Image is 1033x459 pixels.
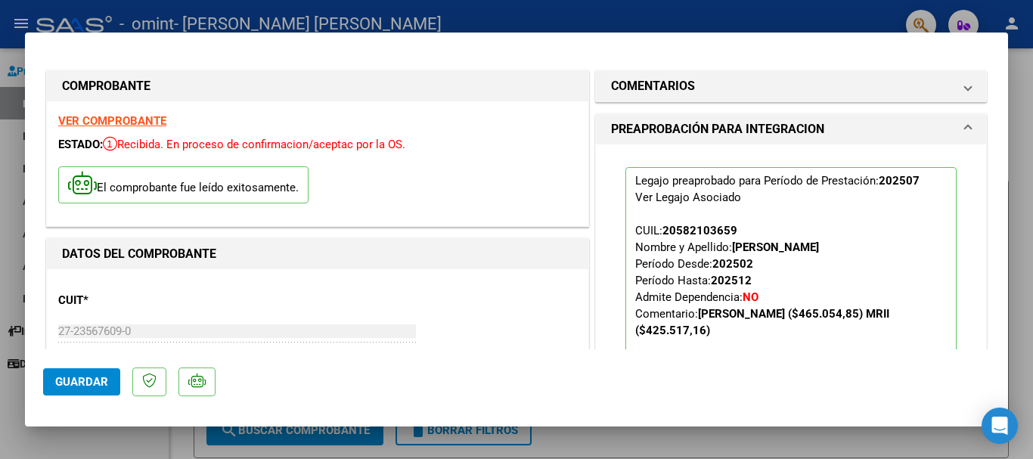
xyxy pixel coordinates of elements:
[611,120,824,138] h1: PREAPROBACIÓN PARA INTEGRACION
[58,292,214,309] p: CUIT
[743,290,758,304] strong: NO
[596,144,986,420] div: PREAPROBACIÓN PARA INTEGRACION
[62,79,150,93] strong: COMPROBANTE
[611,77,695,95] h1: COMENTARIOS
[635,189,741,206] div: Ver Legajo Asociado
[43,368,120,395] button: Guardar
[662,222,737,239] div: 20582103659
[635,307,889,337] strong: [PERSON_NAME] ($465.054,85) MRII ($425.517,16)
[711,274,752,287] strong: 202512
[635,224,889,337] span: CUIL: Nombre y Apellido: Período Desde: Período Hasta: Admite Dependencia:
[58,114,166,128] a: VER COMPROBANTE
[635,307,889,337] span: Comentario:
[55,375,108,389] span: Guardar
[982,408,1018,444] div: Open Intercom Messenger
[625,167,957,385] p: Legajo preaprobado para Período de Prestación:
[712,257,753,271] strong: 202502
[58,166,309,203] p: El comprobante fue leído exitosamente.
[879,174,920,188] strong: 202507
[62,247,216,261] strong: DATOS DEL COMPROBANTE
[103,138,405,151] span: Recibida. En proceso de confirmacion/aceptac por la OS.
[732,240,819,254] strong: [PERSON_NAME]
[596,71,986,101] mat-expansion-panel-header: COMENTARIOS
[58,138,103,151] span: ESTADO:
[596,114,986,144] mat-expansion-panel-header: PREAPROBACIÓN PARA INTEGRACION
